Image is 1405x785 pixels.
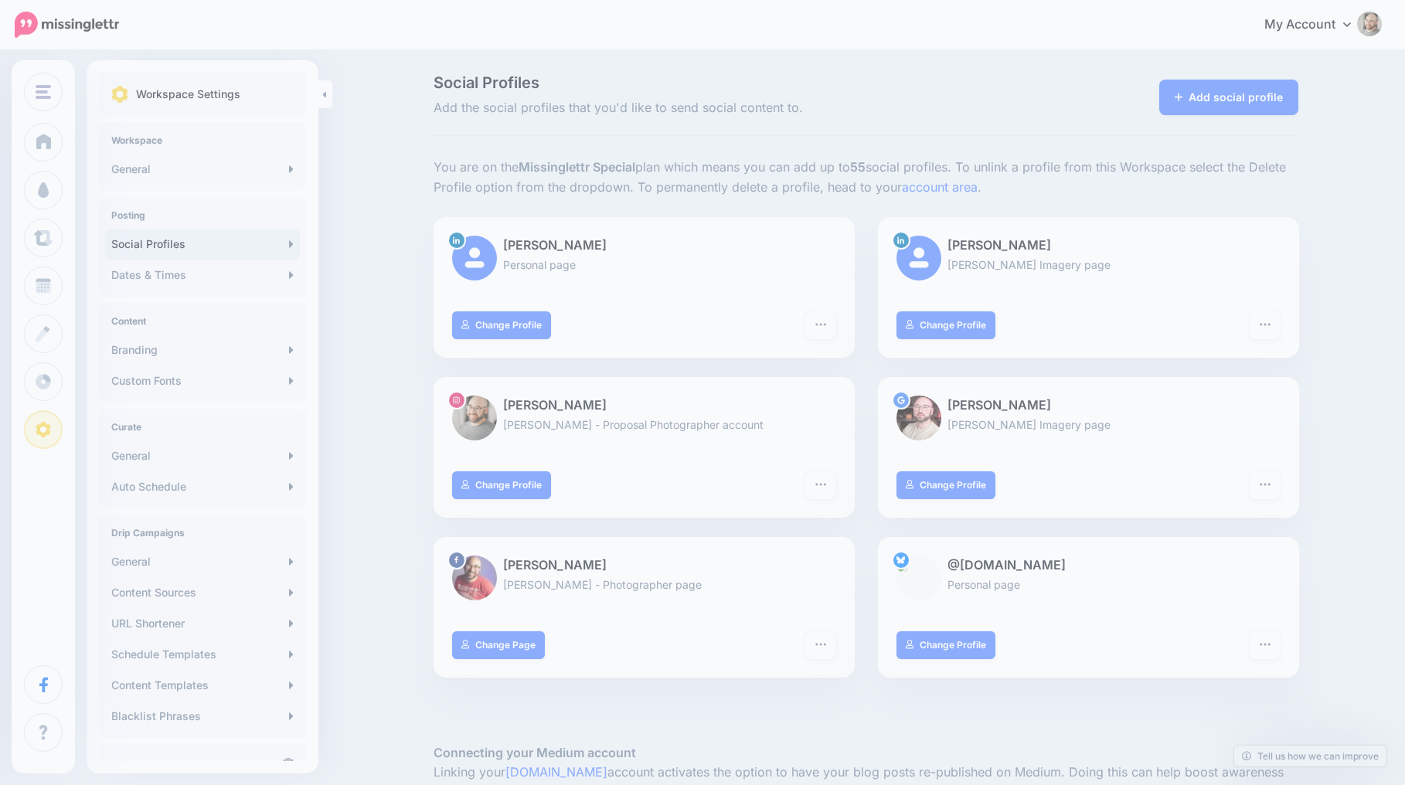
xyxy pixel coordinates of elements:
a: Change Profile [896,471,996,499]
h4: Content [111,315,294,327]
a: Schedule Templates [105,639,300,670]
p: Personal page [896,576,1281,593]
a: Content Templates [105,670,300,701]
b: 55 [850,159,866,175]
p: [PERSON_NAME] [452,396,836,416]
img: Missinglettr [15,12,119,38]
h4: Curate [111,421,294,433]
a: General [105,154,300,185]
p: You are on the plan which means you can add up to social profiles. To unlink a profile from this ... [434,158,1299,198]
h5: Connecting your Medium account [434,743,1299,763]
p: @[DOMAIN_NAME] [896,556,1281,576]
img: AAcHTtcBCNpun1ljofrCfxvntSGaKB98Cg21hlB6M2CMCh6FLNZIs96-c-77424.png [896,396,941,440]
img: 367970769_252280834413667_3871055010744689418_n-bsa134239.jpg [452,396,497,440]
a: Custom Fonts [105,365,300,396]
p: [PERSON_NAME] [452,236,836,256]
h4: Drip Campaigns [111,527,294,539]
a: General [105,440,300,471]
a: Change Profile [452,311,552,339]
a: General [105,546,300,577]
a: Change Profile [896,311,996,339]
a: Social Profiles [105,229,300,260]
a: Blacklist Phrases [105,701,300,732]
a: Change Page [452,631,546,659]
a: Dates & Times [105,260,300,291]
h4: Workspace [111,134,294,146]
p: [PERSON_NAME] - Photographer page [452,576,836,593]
p: [PERSON_NAME] [452,556,836,576]
img: menu.png [36,85,51,99]
a: My Account [1249,6,1382,44]
p: Personal page [452,256,836,274]
a: account area [902,179,978,195]
a: Auto Schedule [105,471,300,502]
img: 293272096_733569317667790_8278646181461342538_n-bsa134236.jpg [452,556,497,600]
span: Add the social profiles that you'd like to send social content to. [434,98,1003,118]
span: Social Profiles [434,75,1003,90]
img: user_default_image.png [452,236,497,280]
p: [PERSON_NAME] [896,396,1281,416]
a: Content Sources [105,577,300,608]
a: Delete Workspace [105,750,300,781]
a: Add social profile [1159,80,1299,115]
a: Branding [105,335,300,365]
img: user_default_image.png [896,236,941,280]
a: Change Profile [896,631,996,659]
a: [DOMAIN_NAME] [505,764,607,780]
p: [PERSON_NAME] - Proposal Photographer account [452,416,836,433]
p: Workspace Settings [136,85,240,104]
p: [PERSON_NAME] Imagery page [896,256,1281,274]
p: [PERSON_NAME] [896,236,1281,256]
img: settings.png [111,86,128,103]
h4: Posting [111,209,294,221]
a: Change Profile [452,471,552,499]
b: Missinglettr Special [519,159,635,175]
p: [PERSON_NAME] Imagery page [896,416,1281,433]
a: URL Shortener [105,608,300,639]
a: Tell us how we can improve [1234,746,1386,766]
